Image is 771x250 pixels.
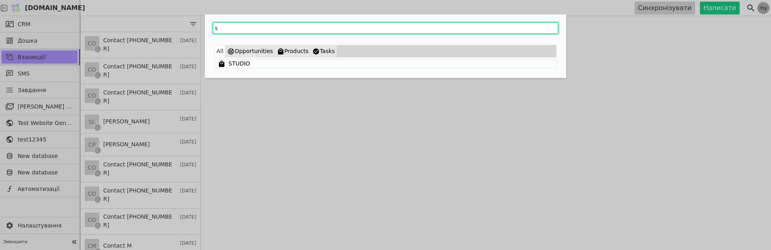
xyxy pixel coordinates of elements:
[310,45,337,57] button: Tasks
[213,23,558,34] input: Пошук
[205,14,566,78] div: Глобальний пошук
[214,45,225,57] button: All
[228,59,250,68] a: STUDIO
[225,45,275,57] button: Opportunities
[275,45,310,57] button: Products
